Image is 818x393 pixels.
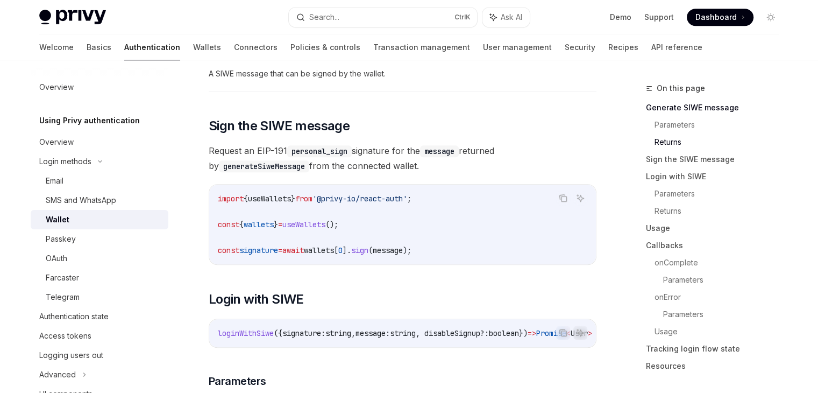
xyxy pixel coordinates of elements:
div: Access tokens [39,329,91,342]
a: Parameters [655,185,788,202]
span: wallets [304,245,334,255]
code: message [420,145,459,157]
a: Logging users out [31,346,168,365]
a: Login with SIWE [646,168,788,185]
a: User management [483,34,552,60]
a: Passkey [31,229,168,249]
span: useWallets [248,194,291,203]
a: Returns [655,202,788,220]
span: (); [325,220,338,229]
span: User [571,328,588,338]
span: const [218,245,239,255]
div: Advanced [39,368,76,381]
span: : [485,328,489,338]
span: { [239,220,244,229]
span: await [282,245,304,255]
span: Sign the SIWE message [209,117,350,135]
span: Parameters [209,374,266,389]
a: Resources [646,357,788,375]
span: Dashboard [695,12,737,23]
span: import [218,194,244,203]
div: Overview [39,136,74,149]
a: Overview [31,132,168,152]
a: Returns [655,134,788,151]
h5: Using Privy authentication [39,114,140,127]
span: = [278,220,282,229]
span: '@privy-io/react-auth' [312,194,407,203]
a: API reference [651,34,702,60]
a: Wallet [31,210,168,229]
span: loginWithSiwe [218,328,274,338]
a: Parameters [663,271,788,289]
a: onComplete [655,254,788,271]
a: Policies & controls [290,34,360,60]
span: ]. [343,245,351,255]
span: signature: [282,328,325,338]
a: OAuth [31,249,168,268]
button: Ask AI [482,8,530,27]
a: Security [565,34,595,60]
a: Support [644,12,674,23]
code: personal_sign [287,145,352,157]
span: [ [334,245,338,255]
a: Parameters [663,306,788,323]
span: ; [407,194,411,203]
a: Callbacks [646,237,788,254]
div: SMS and WhatsApp [46,194,116,207]
div: Email [46,174,63,187]
span: signature [239,245,278,255]
a: Access tokens [31,326,168,346]
span: string [390,328,416,338]
a: Tracking login flow state [646,340,788,357]
span: wallets [244,220,274,229]
a: Farcaster [31,268,168,287]
span: => [528,328,536,338]
a: Demo [610,12,631,23]
a: Authentication [124,34,180,60]
a: Welcome [39,34,74,60]
span: Promise [536,328,566,338]
div: Overview [39,81,74,94]
span: message: [355,328,390,338]
a: Recipes [608,34,638,60]
span: Request an EIP-191 signature for the returned by from the connected wallet. [209,143,596,173]
button: Copy the contents from the code block [556,326,570,340]
button: Toggle dark mode [762,9,779,26]
span: message [373,245,403,255]
span: } [274,220,278,229]
span: from [295,194,312,203]
span: ({ [274,328,282,338]
span: const [218,220,239,229]
a: Sign the SIWE message [646,151,788,168]
a: Overview [31,78,168,97]
a: Parameters [655,116,788,134]
a: Basics [87,34,111,60]
a: Usage [646,220,788,237]
span: On this page [657,82,705,95]
span: Ctrl K [454,13,471,22]
span: { [244,194,248,203]
a: SMS and WhatsApp [31,191,168,210]
a: Wallets [193,34,221,60]
span: useWallets [282,220,325,229]
button: Ask AI [573,191,587,205]
span: A SIWE message that can be signed by the wallet. [209,67,596,80]
div: Authentication state [39,310,109,323]
span: = [278,245,282,255]
div: Logging users out [39,349,103,362]
span: Ask AI [501,12,522,23]
div: OAuth [46,252,67,265]
a: Transaction management [373,34,470,60]
button: Ask AI [573,326,587,340]
span: Login with SIWE [209,291,304,308]
span: ( [368,245,373,255]
a: Email [31,171,168,191]
button: Copy the contents from the code block [556,191,570,205]
span: , [351,328,355,338]
span: 0 [338,245,343,255]
div: Wallet [46,213,69,226]
code: generateSiweMessage [219,160,309,172]
span: boolean [489,328,519,338]
a: Authentication state [31,307,168,326]
a: onError [655,289,788,306]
